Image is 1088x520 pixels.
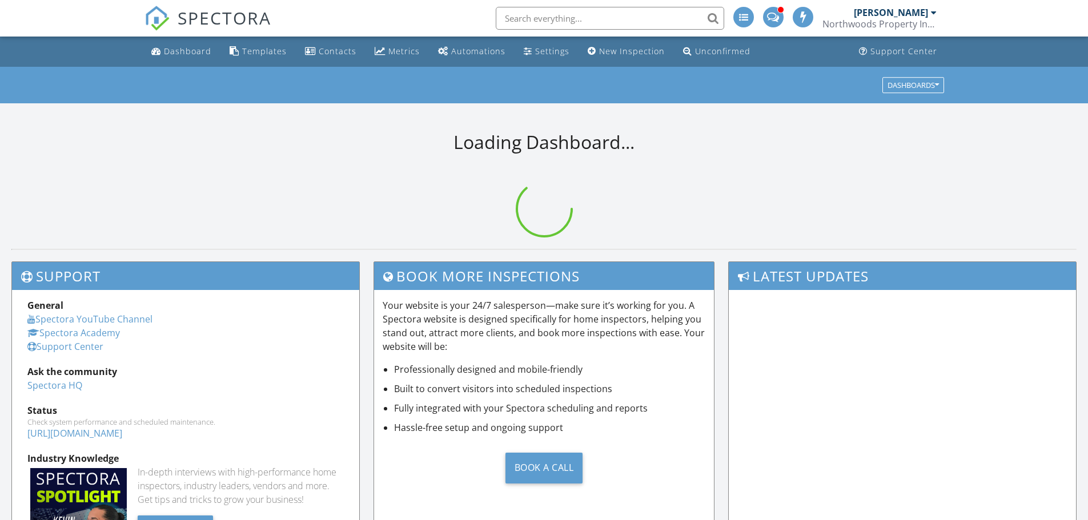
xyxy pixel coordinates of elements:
[394,382,706,396] li: Built to convert visitors into scheduled inspections
[383,444,706,492] a: Book a Call
[27,417,344,426] div: Check system performance and scheduled maintenance.
[374,262,714,290] h3: Book More Inspections
[27,404,344,417] div: Status
[27,299,63,312] strong: General
[695,46,750,57] div: Unconfirmed
[870,46,937,57] div: Support Center
[147,41,216,62] a: Dashboard
[535,46,569,57] div: Settings
[370,41,424,62] a: Metrics
[729,262,1076,290] h3: Latest Updates
[27,452,344,465] div: Industry Knowledge
[27,365,344,378] div: Ask the community
[519,41,574,62] a: Settings
[888,81,939,89] div: Dashboards
[496,7,724,30] input: Search everything...
[433,41,510,62] a: Automations (Advanced)
[679,41,755,62] a: Unconfirmed
[300,41,361,62] a: Contacts
[27,427,122,440] a: [URL][DOMAIN_NAME]
[451,46,505,57] div: Automations
[388,46,420,57] div: Metrics
[394,362,706,376] li: Professionally designed and mobile-friendly
[242,46,287,57] div: Templates
[599,46,665,57] div: New Inspection
[583,41,669,62] a: New Inspection
[27,379,82,392] a: Spectora HQ
[144,6,170,31] img: The Best Home Inspection Software - Spectora
[144,15,271,39] a: SPECTORA
[394,401,706,415] li: Fully integrated with your Spectora scheduling and reports
[27,326,120,339] a: Spectora Academy
[854,41,942,62] a: Support Center
[225,41,291,62] a: Templates
[822,18,937,30] div: Northwoods Property Inspections
[505,453,583,483] div: Book a Call
[164,46,211,57] div: Dashboard
[12,262,359,290] h3: Support
[27,340,103,353] a: Support Center
[319,46,356,57] div: Contacts
[854,7,928,18] div: [PERSON_NAME]
[383,299,706,353] p: Your website is your 24/7 salesperson—make sure it’s working for you. A Spectora website is desig...
[882,77,944,93] button: Dashboards
[178,6,271,30] span: SPECTORA
[27,313,152,325] a: Spectora YouTube Channel
[394,421,706,434] li: Hassle-free setup and ongoing support
[138,465,344,506] div: In-depth interviews with high-performance home inspectors, industry leaders, vendors and more. Ge...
